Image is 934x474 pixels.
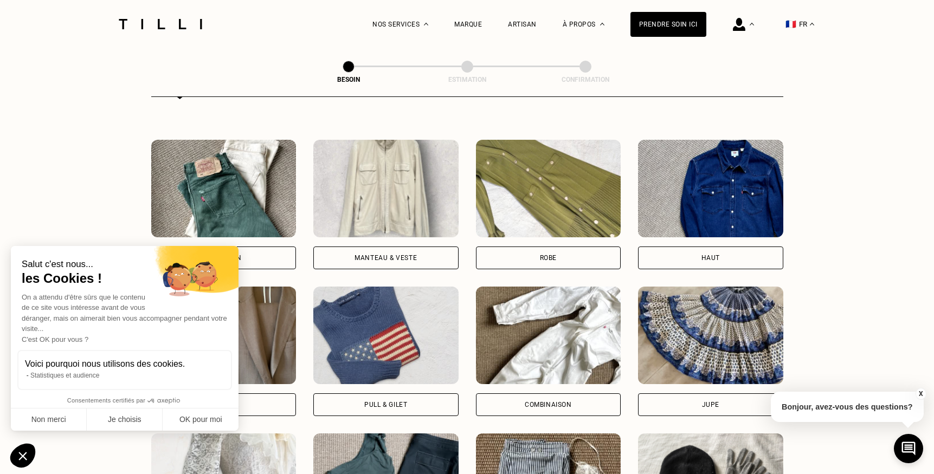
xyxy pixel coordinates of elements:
[638,287,783,384] img: Tilli retouche votre Jupe
[115,19,206,29] img: Logo du service de couturière Tilli
[810,23,814,25] img: menu déroulant
[355,255,417,261] div: Manteau & Veste
[531,76,640,83] div: Confirmation
[313,140,459,237] img: Tilli retouche votre Manteau & Veste
[785,19,796,29] span: 🇫🇷
[702,401,719,408] div: Jupe
[915,388,926,400] button: X
[733,18,745,31] img: icône connexion
[750,23,754,25] img: Menu déroulant
[476,287,621,384] img: Tilli retouche votre Combinaison
[630,12,706,37] a: Prendre soin ici
[413,76,521,83] div: Estimation
[525,401,572,408] div: Combinaison
[476,140,621,237] img: Tilli retouche votre Robe
[313,287,459,384] img: Tilli retouche votre Pull & gilet
[540,255,557,261] div: Robe
[771,392,924,422] p: Bonjour, avez-vous des questions?
[701,255,720,261] div: Haut
[208,401,239,408] div: Tailleur
[638,140,783,237] img: Tilli retouche votre Haut
[364,401,407,408] div: Pull & gilet
[600,23,604,25] img: Menu déroulant à propos
[508,21,537,28] a: Artisan
[424,23,428,25] img: Menu déroulant
[151,140,297,237] img: Tilli retouche votre Pantalon
[454,21,482,28] a: Marque
[294,76,403,83] div: Besoin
